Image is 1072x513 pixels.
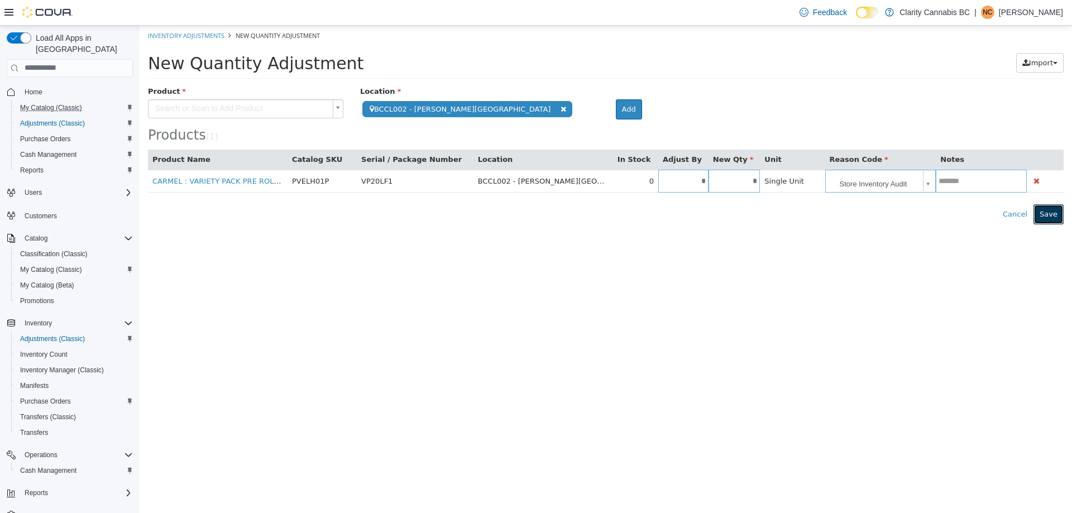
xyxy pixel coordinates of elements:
[16,247,92,261] a: Classification (Classic)
[20,232,133,245] span: Catalog
[25,234,47,243] span: Catalog
[8,74,204,93] a: Search or Scan to Add Product
[11,262,137,277] button: My Catalog (Classic)
[11,378,137,394] button: Manifests
[11,162,137,178] button: Reports
[16,101,87,114] a: My Catalog (Classic)
[16,410,80,424] a: Transfers (Classic)
[25,319,52,328] span: Inventory
[899,6,970,19] p: Clarity Cannabis BC
[20,466,76,475] span: Cash Management
[20,397,71,406] span: Purchase Orders
[20,208,133,222] span: Customers
[688,145,779,167] span: Store Inventory Audit
[20,448,62,462] button: Operations
[148,144,217,167] td: PVELH01P
[70,106,75,116] span: 1
[894,179,924,199] button: Save
[16,332,133,346] span: Adjustments (Classic)
[2,84,137,100] button: Home
[2,231,137,246] button: Catalog
[338,128,375,140] button: Location
[11,331,137,347] button: Adjustments (Classic)
[11,293,137,309] button: Promotions
[338,151,515,160] span: BCCL002 - [PERSON_NAME][GEOGRAPHIC_DATA]
[16,148,81,161] a: Cash Management
[20,85,133,99] span: Home
[11,394,137,409] button: Purchase Orders
[688,145,793,166] a: Store Inventory Audit
[8,6,85,14] a: Inventory Adjustments
[96,6,180,14] span: New Quantity Adjustment
[11,147,137,162] button: Cash Management
[625,151,664,160] span: Single Unit
[20,250,88,258] span: Classification (Classic)
[25,212,57,220] span: Customers
[20,186,46,199] button: Users
[856,7,879,18] input: Dark Mode
[2,315,137,331] button: Inventory
[31,32,133,55] span: Load All Apps in [GEOGRAPHIC_DATA]
[221,61,261,70] span: Location
[66,106,79,116] small: ( )
[16,117,133,130] span: Adjustments (Classic)
[152,128,205,140] button: Catalog SKU
[20,486,133,500] span: Reports
[16,263,87,276] a: My Catalog (Classic)
[813,7,847,18] span: Feedback
[20,265,82,274] span: My Catalog (Classic)
[20,103,82,112] span: My Catalog (Classic)
[20,334,85,343] span: Adjustments (Classic)
[16,363,108,377] a: Inventory Manager (Classic)
[11,131,137,147] button: Purchase Orders
[16,464,81,477] a: Cash Management
[16,464,133,477] span: Cash Management
[25,488,48,497] span: Reports
[13,128,73,140] button: Product Name
[20,486,52,500] button: Reports
[16,379,133,392] span: Manifests
[25,450,58,459] span: Operations
[523,128,564,140] button: Adjust By
[2,447,137,463] button: Operations
[11,425,137,440] button: Transfers
[16,247,133,261] span: Classification (Classic)
[20,381,49,390] span: Manifests
[16,348,72,361] a: Inventory Count
[20,85,47,99] a: Home
[690,130,749,138] span: Reason Code
[16,263,133,276] span: My Catalog (Classic)
[16,379,53,392] a: Manifests
[16,148,133,161] span: Cash Management
[16,294,133,308] span: Promotions
[25,188,42,197] span: Users
[981,6,994,19] div: Noah Clark-Marlow
[16,164,133,177] span: Reports
[11,116,137,131] button: Adjustments (Classic)
[217,144,334,167] td: VP20LF1
[16,132,75,146] a: Purchase Orders
[20,135,71,143] span: Purchase Orders
[16,395,133,408] span: Purchase Orders
[801,128,826,140] button: Notes
[11,246,137,262] button: Classification (Classic)
[20,209,61,223] a: Customers
[9,74,189,92] span: Search or Scan to Add Product
[20,448,133,462] span: Operations
[473,144,519,167] td: 0
[857,179,894,199] button: Cancel
[573,130,614,138] span: New Qty
[16,101,133,114] span: My Catalog (Classic)
[2,485,137,501] button: Reports
[892,149,902,162] button: Delete Product
[16,348,133,361] span: Inventory Count
[11,409,137,425] button: Transfers (Classic)
[223,75,433,92] span: BCCL002 - [PERSON_NAME][GEOGRAPHIC_DATA]
[222,128,324,140] button: Serial / Package Number
[8,102,66,117] span: Products
[16,164,48,177] a: Reports
[625,128,644,140] button: Unit
[889,33,913,41] span: Import
[983,6,992,19] span: NC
